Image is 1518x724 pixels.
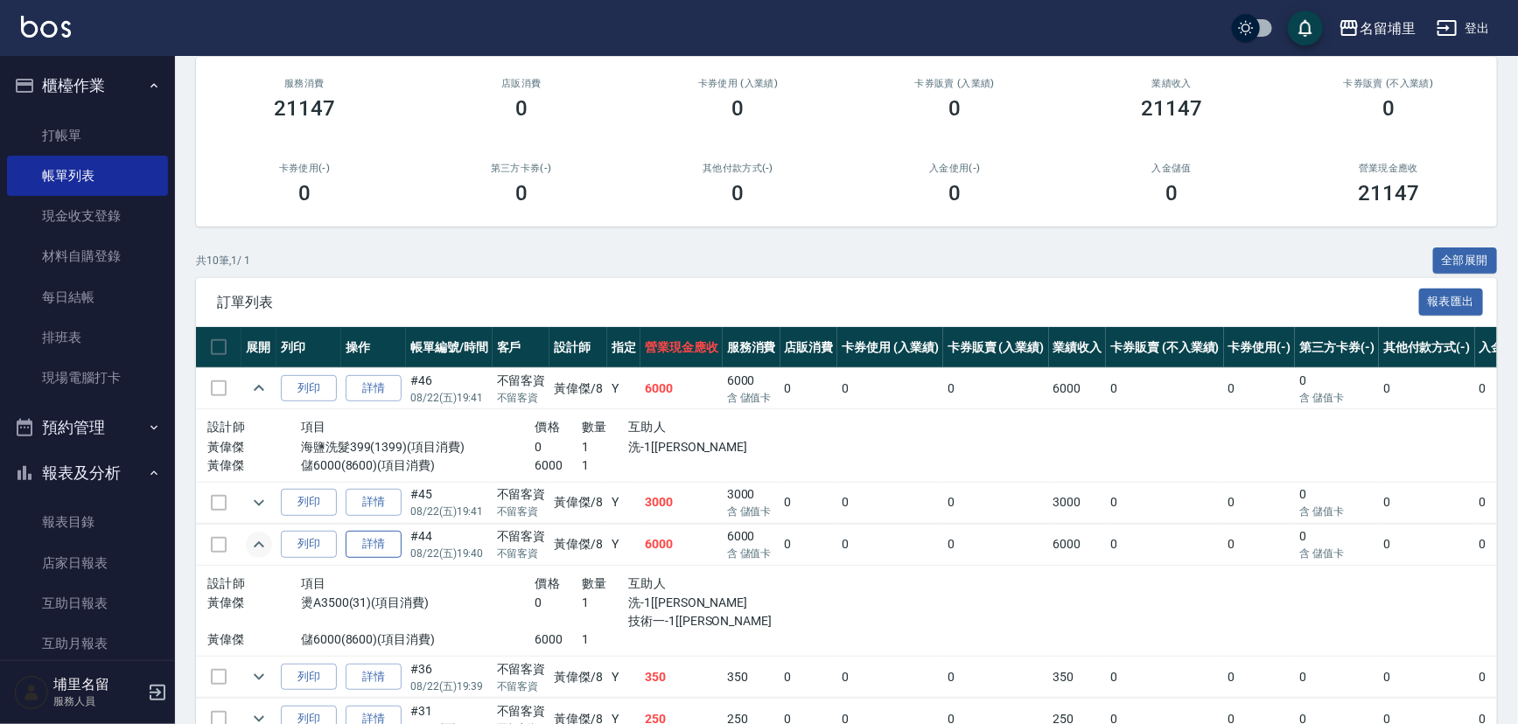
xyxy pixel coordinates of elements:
[943,657,1049,698] td: 0
[837,657,943,698] td: 0
[1382,96,1395,121] h3: 0
[535,456,581,475] p: 6000
[582,456,628,475] p: 1
[1106,657,1223,698] td: 0
[281,489,337,516] button: 列印
[640,327,723,368] th: 營業現金應收
[1084,78,1259,89] h2: 業績收入
[207,576,245,590] span: 設計師
[1299,390,1375,406] p: 含 儲值卡
[943,327,1049,368] th: 卡券販賣 (入業績)
[207,456,301,475] p: 黃偉傑
[1049,327,1107,368] th: 業績收入
[515,96,528,121] h3: 0
[1106,482,1223,523] td: 0
[582,630,628,649] p: 1
[246,375,272,401] button: expand row
[1141,96,1202,121] h3: 21147
[346,489,402,516] a: 詳情
[1295,482,1379,523] td: 0
[640,368,723,409] td: 6000
[246,490,272,516] button: expand row
[535,438,581,456] p: 0
[301,420,326,434] span: 項目
[241,327,276,368] th: 展開
[207,630,301,649] p: 黃偉傑
[1358,181,1419,205] h3: 21147
[497,527,546,546] div: 不留客資
[21,16,71,38] img: Logo
[497,660,546,679] div: 不留客資
[493,327,550,368] th: 客戶
[281,375,337,402] button: 列印
[410,504,488,519] p: 08/22 (五) 19:41
[535,576,560,590] span: 價格
[628,438,768,456] p: 洗-1[[PERSON_NAME]
[410,546,488,561] p: 08/22 (五) 19:40
[298,181,311,205] h3: 0
[948,181,961,205] h3: 0
[723,482,780,523] td: 3000
[7,115,168,156] a: 打帳單
[582,420,607,434] span: 數量
[727,504,776,519] p: 含 儲值卡
[246,532,272,558] button: expand row
[341,327,406,368] th: 操作
[7,156,168,196] a: 帳單列表
[281,531,337,558] button: 列印
[14,675,49,710] img: Person
[1295,524,1379,565] td: 0
[837,327,943,368] th: 卡券使用 (入業績)
[1379,657,1475,698] td: 0
[7,277,168,317] a: 每日結帳
[7,236,168,276] a: 材料自購登錄
[1299,546,1375,561] p: 含 儲值卡
[607,524,640,565] td: Y
[727,546,776,561] p: 含 儲值卡
[1301,163,1476,174] h2: 營業現金應收
[1049,482,1107,523] td: 3000
[780,482,838,523] td: 0
[1165,181,1178,205] h3: 0
[246,664,272,690] button: expand row
[607,368,640,409] td: Y
[1224,482,1296,523] td: 0
[607,327,640,368] th: 指定
[723,524,780,565] td: 6000
[497,372,546,390] div: 不留客資
[497,485,546,504] div: 不留客資
[549,524,607,565] td: 黃偉傑 /8
[732,96,745,121] h3: 0
[434,78,609,89] h2: 店販消費
[867,78,1042,89] h2: 卡券販賣 (入業績)
[1049,657,1107,698] td: 350
[780,657,838,698] td: 0
[301,438,535,456] p: 海鹽洗髮399(1399)(項目消費)
[549,368,607,409] td: 黃偉傑 /8
[281,664,337,691] button: 列印
[207,420,245,434] span: 設計師
[628,420,666,434] span: 互助人
[1301,78,1476,89] h2: 卡券販賣 (不入業績)
[1379,524,1475,565] td: 0
[301,456,535,475] p: 儲6000(8600)(項目消費)
[1295,327,1379,368] th: 第三方卡券(-)
[549,482,607,523] td: 黃偉傑 /8
[217,163,392,174] h2: 卡券使用(-)
[628,612,768,630] p: 技術一-1[[PERSON_NAME]
[640,524,723,565] td: 6000
[780,368,838,409] td: 0
[434,163,609,174] h2: 第三方卡券(-)
[406,368,493,409] td: #46
[837,482,943,523] td: 0
[943,524,1049,565] td: 0
[301,594,535,612] p: 燙A3500(31)(項目消費)
[651,163,826,174] h2: 其他付款方式(-)
[196,253,250,268] p: 共 10 筆, 1 / 1
[406,524,493,565] td: #44
[628,576,666,590] span: 互助人
[53,676,143,693] h5: 埔里名留
[410,390,488,406] p: 08/22 (五) 19:41
[515,181,528,205] h3: 0
[640,482,723,523] td: 3000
